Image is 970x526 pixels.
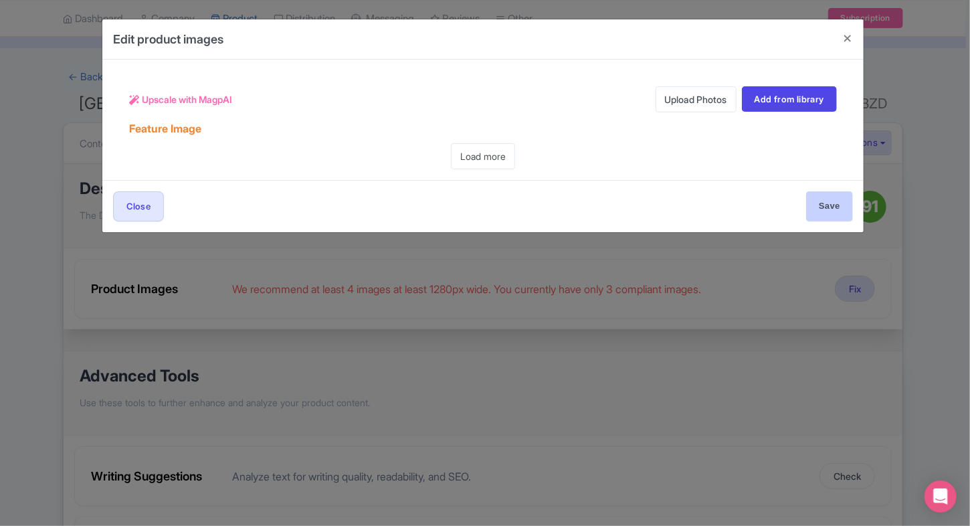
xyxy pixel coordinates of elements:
[656,86,737,112] a: Upload Photos
[129,123,201,135] h5: Feature Image
[142,92,232,106] span: Upscale with MagpAI
[832,19,864,58] button: Close
[925,480,957,513] div: Open Intercom Messenger
[806,191,853,222] input: Save
[113,30,223,48] h4: Edit product images
[129,92,232,106] a: Upscale with MagpAI
[742,86,837,112] a: Add from library
[451,143,515,169] a: Load more
[113,191,164,222] button: Close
